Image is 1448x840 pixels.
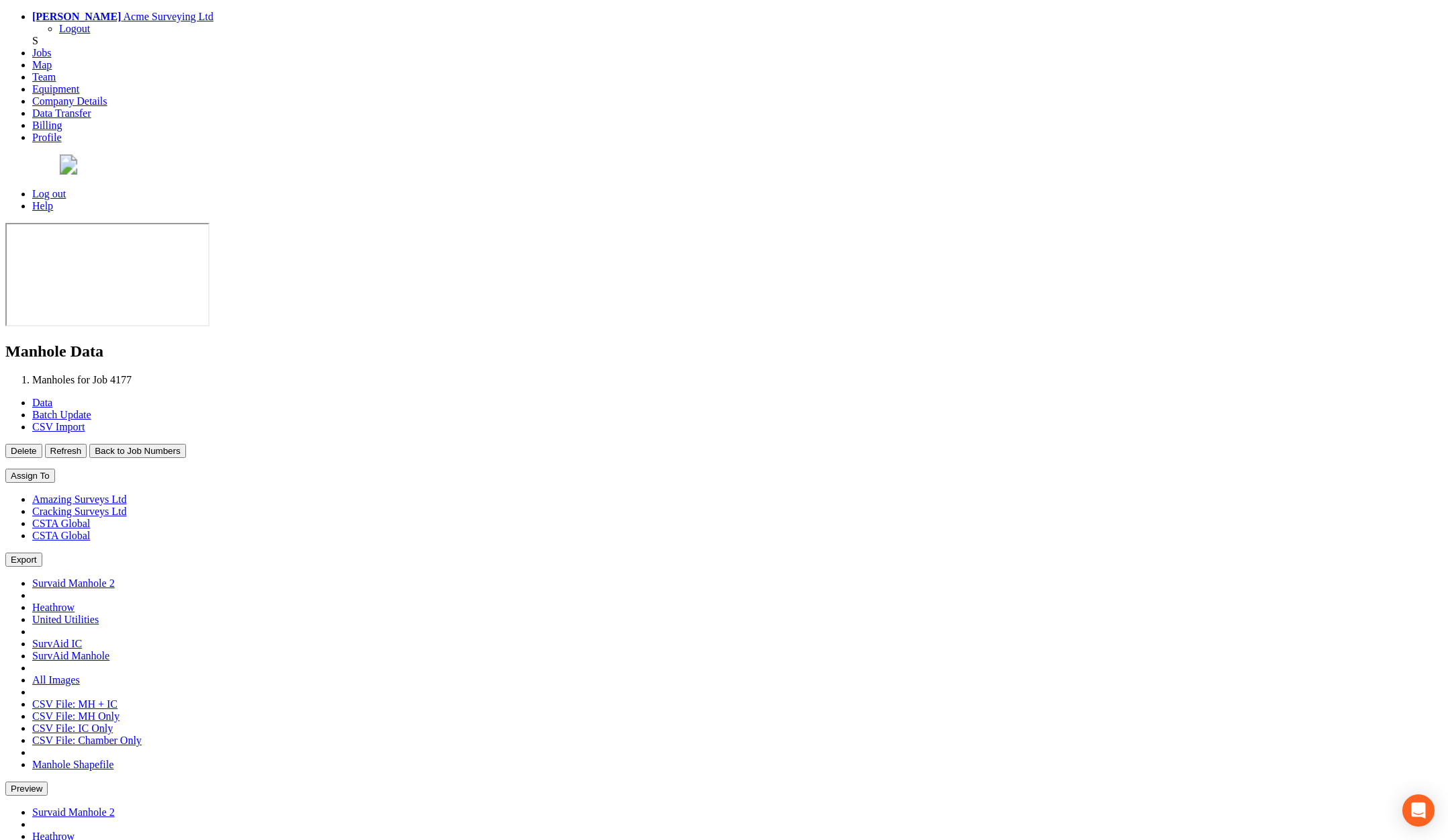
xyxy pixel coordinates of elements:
button: Back to Job Numbers [89,444,185,458]
a: CSV File: Chamber Only [32,735,142,746]
a: CSV Import [32,421,85,432]
a: Data [32,397,52,408]
a: Manhole Shapefile [32,759,114,770]
a: Survaid Manhole 2 [32,577,115,589]
div: Open Intercom Messenger [1402,794,1435,827]
a: Heathrow [32,602,75,613]
a: Data Transfer [32,107,91,119]
a: Map [32,59,52,71]
button: Preview [5,782,48,796]
a: CSTA Global [32,530,90,541]
a: Amazing Surveys Ltd [32,494,126,505]
h2: Manhole Data [5,342,1443,361]
a: Logout [59,23,90,34]
a: CSV File: IC Only [32,722,113,734]
div: S [32,35,1443,47]
a: Company Details [32,95,107,107]
a: Help [32,200,53,212]
a: Log out [32,188,66,199]
button: Refresh [45,444,87,458]
a: All Images [32,674,80,686]
a: Jobs [32,47,51,58]
button: Delete [5,444,42,458]
a: [PERSON_NAME] Acme Surveying Ltd [32,11,214,22]
a: Team [32,71,56,83]
button: Assign To [5,469,55,483]
strong: [PERSON_NAME] [32,11,121,22]
a: United Utilities [32,614,99,625]
a: Profile [32,132,62,143]
a: SurvAid IC [32,638,82,649]
a: Survaid Manhole 2 [32,806,115,818]
a: Batch Update [32,409,91,420]
a: CSV File: MH Only [32,710,120,722]
a: SurvAid Manhole [32,650,109,661]
a: Billing [32,120,62,131]
li: Manholes for Job 4177 [32,374,1443,386]
button: Export [5,553,42,567]
span: Acme Surveying Ltd [124,11,214,22]
a: CSV File: MH + IC [32,698,118,710]
a: Equipment [32,83,79,95]
a: CSTA Global [32,518,90,529]
a: Cracking Surveys Ltd [32,506,126,517]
